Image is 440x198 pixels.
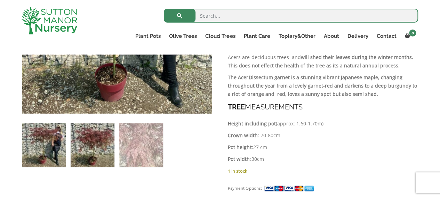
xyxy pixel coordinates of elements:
[228,103,245,111] strong: TREE
[201,31,239,41] a: Cloud Trees
[164,9,418,23] input: Search...
[343,31,372,41] a: Delivery
[239,31,274,41] a: Plant Care
[131,31,165,41] a: Plant Pots
[119,123,163,167] img: Acer Palmatum Dissectum Virdis (Japanese Maple Tree) - Image 3
[274,31,319,41] a: Topiary&Other
[228,132,257,139] strong: Crown width
[228,155,418,163] p: :30cm
[228,185,262,191] small: Payment Options:
[228,144,251,150] strong: Pot height
[372,31,400,41] a: Contact
[228,120,275,127] strong: Height including pot
[228,74,248,81] strong: The Acer
[22,7,77,34] img: logo
[409,30,416,36] span: 0
[228,53,418,70] p: Acers are deciduous trees and
[228,143,418,151] p: :27 cm
[228,54,413,69] b: will shed their leaves during the winter months. This does not effect the health of the tree as i...
[22,123,66,167] img: Acer Palmatum Dissectum Virdis (Japanese Maple Tree)
[165,31,201,41] a: Olive Trees
[228,119,418,128] p: (approx: 1.60-1.70m)
[228,156,250,162] strong: Pot width
[319,31,343,41] a: About
[264,185,316,192] img: payment supported
[228,131,418,140] p: : 70-80cm
[400,31,418,41] a: 0
[228,102,418,113] h4: MEASUREMENTS
[71,123,114,167] img: Acer Palmatum Dissectum Virdis (Japanese Maple Tree) - Image 2
[228,74,417,97] b: Dissectum garnet is a stunning vibrant Japanese maple, changing throughout the year from a lovely...
[228,167,418,175] p: 1 in stock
